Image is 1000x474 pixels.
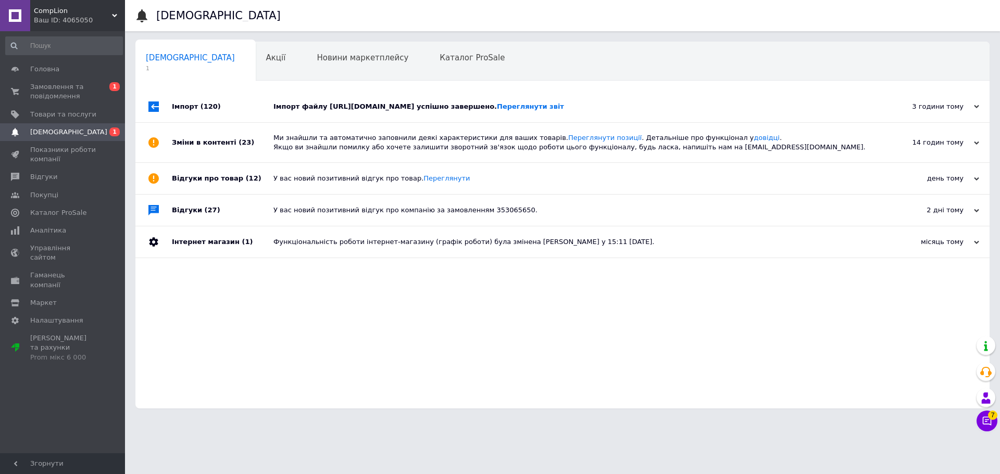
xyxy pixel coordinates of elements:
button: Чат з покупцем7 [977,411,997,431]
div: день тому [875,174,979,183]
span: Каталог ProSale [30,208,86,217]
a: Переглянути звіт [497,103,564,110]
span: [PERSON_NAME] та рахунки [30,334,96,362]
div: Prom мікс 6 000 [30,353,96,362]
span: Налаштування [30,316,83,325]
span: Гаманець компанії [30,271,96,289]
span: Акції [266,53,286,62]
div: Відгуки про товар [172,163,273,194]
span: (27) [205,206,220,214]
span: Замовлення та повідомлення [30,82,96,101]
div: місяць тому [875,237,979,247]
span: CompLion [34,6,112,16]
span: (23) [239,138,254,146]
a: довідці [754,134,780,142]
span: 1 [109,82,120,91]
span: Покупці [30,190,58,200]
div: Функціональність роботи інтернет-магазину (графік роботи) була змінена [PERSON_NAME] у 15:11 [DATE]. [273,237,875,247]
div: Ми знайшли та автоматично заповнили деякі характеристики для ваших товарів. . Детальніше про функ... [273,133,875,152]
div: Ваш ID: 4065050 [34,16,125,25]
span: Товари та послуги [30,110,96,119]
span: Аналітика [30,226,66,235]
div: 2 дні тому [875,206,979,215]
span: Управління сайтом [30,244,96,262]
span: Новини маркетплейсу [317,53,408,62]
div: У вас новий позитивний відгук про компанію за замовленням 353065650. [273,206,875,215]
div: Імпорт [172,91,273,122]
input: Пошук [5,36,123,55]
div: 14 годин тому [875,138,979,147]
span: [DEMOGRAPHIC_DATA] [30,127,107,137]
span: Показники роботи компанії [30,145,96,164]
span: 7 [988,411,997,420]
span: [DEMOGRAPHIC_DATA] [146,53,235,62]
a: Переглянути [423,174,470,182]
span: Каталог ProSale [440,53,505,62]
span: (120) [201,103,221,110]
span: 1 [146,65,235,72]
div: 3 години тому [875,102,979,111]
div: Відгуки [172,195,273,226]
a: Переглянути позиції [568,134,642,142]
span: (1) [242,238,253,246]
span: Маркет [30,298,57,308]
span: Головна [30,65,59,74]
div: У вас новий позитивний відгук про товар. [273,174,875,183]
div: Інтернет магазин [172,226,273,258]
h1: [DEMOGRAPHIC_DATA] [156,9,281,22]
div: Зміни в контенті [172,123,273,162]
span: Відгуки [30,172,57,182]
span: (12) [246,174,261,182]
span: 1 [109,127,120,136]
div: Імпорт файлу [URL][DOMAIN_NAME] успішно завершено. [273,102,875,111]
